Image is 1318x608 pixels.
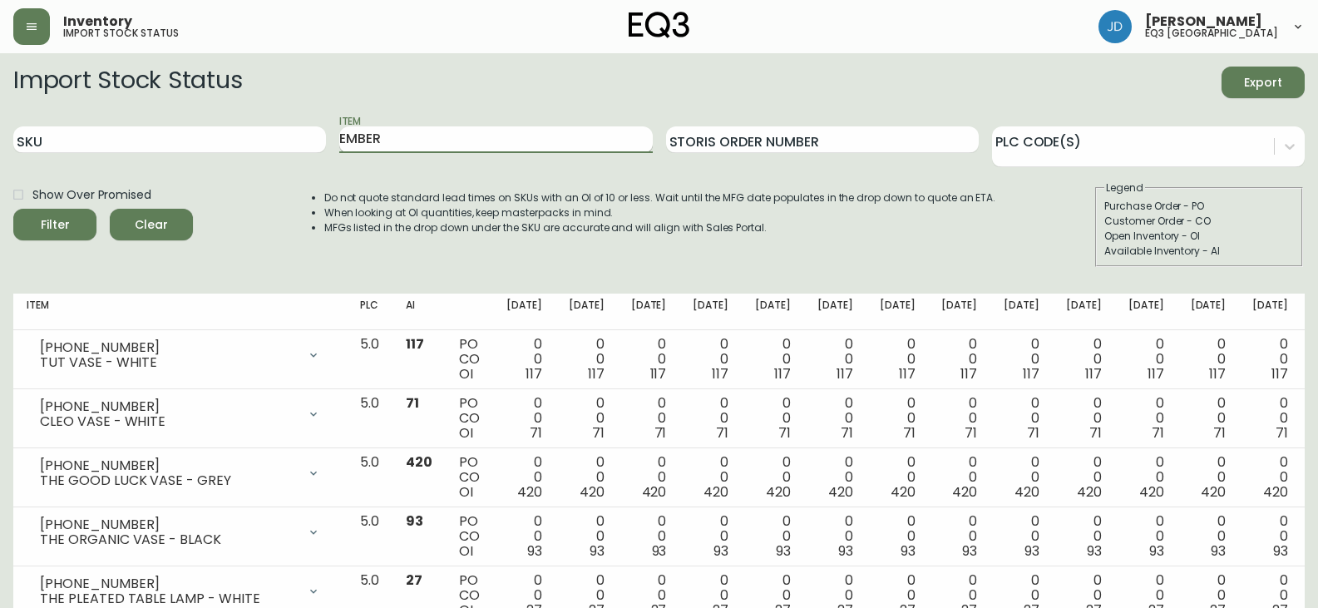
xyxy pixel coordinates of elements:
span: OI [459,482,473,502]
span: OI [459,541,473,561]
img: logo [629,12,690,38]
span: 117 [588,364,605,383]
span: 117 [960,364,977,383]
h2: Import Stock Status [13,67,242,98]
div: 0 0 [1004,514,1039,559]
div: [PHONE_NUMBER] [40,576,297,591]
th: [DATE] [928,294,990,330]
div: 0 0 [880,455,916,500]
div: 0 0 [880,337,916,382]
span: 71 [903,423,916,442]
span: 71 [592,423,605,442]
th: [DATE] [618,294,680,330]
span: 93 [406,512,423,531]
span: Inventory [63,15,132,28]
span: 117 [712,364,728,383]
div: 0 0 [941,396,977,441]
span: 71 [1027,423,1039,442]
div: 0 0 [1004,396,1039,441]
span: 420 [891,482,916,502]
span: 71 [778,423,791,442]
div: PO CO [459,337,480,382]
div: [PHONE_NUMBER]THE GOOD LUCK VASE - GREY [27,455,333,492]
span: 420 [1077,482,1102,502]
span: Export [1235,72,1291,93]
th: PLC [347,294,392,330]
div: Open Inventory - OI [1104,229,1294,244]
span: 71 [406,393,419,413]
div: 0 0 [506,337,542,382]
span: 71 [654,423,667,442]
div: THE GOOD LUCK VASE - GREY [40,473,297,488]
span: 93 [713,541,728,561]
span: 71 [1152,423,1164,442]
span: 93 [652,541,667,561]
div: [PHONE_NUMBER]TUT VASE - WHITE [27,337,333,373]
th: [DATE] [679,294,742,330]
div: 0 0 [569,396,605,441]
div: 0 0 [1191,396,1227,441]
div: 0 0 [569,455,605,500]
span: 117 [406,334,424,353]
span: 93 [590,541,605,561]
div: 0 0 [1004,337,1039,382]
div: 0 0 [817,396,853,441]
div: Available Inventory - AI [1104,244,1294,259]
td: 5.0 [347,330,392,389]
span: 420 [828,482,853,502]
span: 71 [530,423,542,442]
span: 93 [1273,541,1288,561]
span: 93 [1087,541,1102,561]
h5: import stock status [63,28,179,38]
div: 0 0 [1191,337,1227,382]
img: 7c567ac048721f22e158fd313f7f0981 [1098,10,1132,43]
span: 93 [901,541,916,561]
span: 117 [1085,364,1102,383]
span: OI [459,423,473,442]
h5: eq3 [GEOGRAPHIC_DATA] [1145,28,1278,38]
div: PO CO [459,396,480,441]
div: 0 0 [1004,455,1039,500]
span: 117 [899,364,916,383]
span: 420 [1201,482,1226,502]
div: 0 0 [880,514,916,559]
div: 0 0 [1252,455,1288,500]
div: 0 0 [1066,396,1102,441]
span: 117 [1148,364,1164,383]
span: 71 [841,423,853,442]
span: 420 [580,482,605,502]
div: Filter [41,215,70,235]
th: Item [13,294,347,330]
span: 71 [1213,423,1226,442]
span: 420 [517,482,542,502]
span: 117 [837,364,853,383]
div: 0 0 [1128,396,1164,441]
button: Export [1222,67,1305,98]
div: 0 0 [693,396,728,441]
div: 0 0 [631,514,667,559]
div: 0 0 [941,455,977,500]
span: 71 [716,423,728,442]
span: 117 [650,364,667,383]
div: Customer Order - CO [1104,214,1294,229]
button: Filter [13,209,96,240]
span: 420 [1014,482,1039,502]
div: 0 0 [1128,455,1164,500]
div: [PHONE_NUMBER] [40,517,297,532]
span: 71 [1276,423,1288,442]
span: 420 [406,452,432,472]
span: 117 [1209,364,1226,383]
span: 71 [965,423,977,442]
th: [DATE] [1115,294,1177,330]
div: 0 0 [693,514,728,559]
th: [DATE] [1053,294,1115,330]
div: 0 0 [1128,337,1164,382]
div: 0 0 [755,514,791,559]
div: 0 0 [693,337,728,382]
div: 0 0 [569,337,605,382]
span: 93 [1149,541,1164,561]
li: MFGs listed in the drop down under the SKU are accurate and will align with Sales Portal. [324,220,996,235]
div: 0 0 [1191,514,1227,559]
div: 0 0 [569,514,605,559]
span: 420 [1263,482,1288,502]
